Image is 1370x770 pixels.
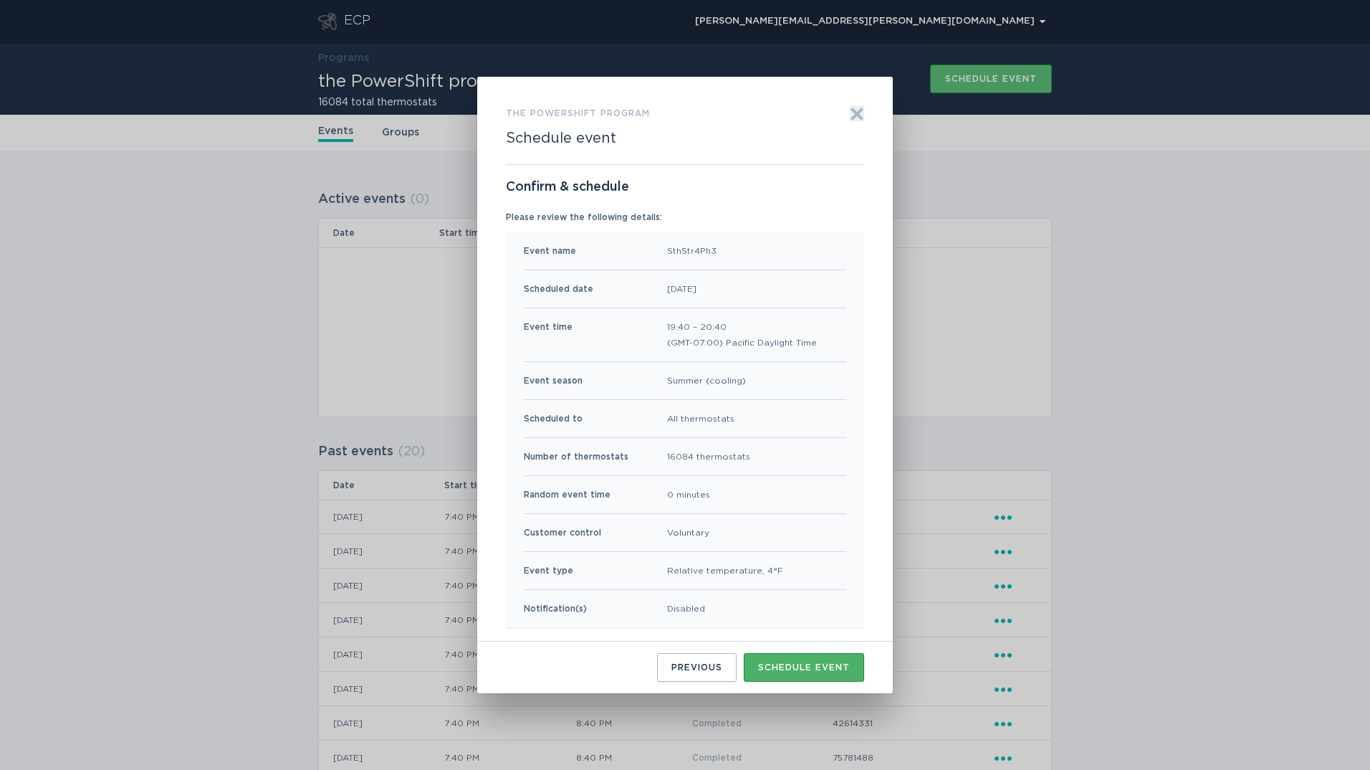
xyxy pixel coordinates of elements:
[667,601,705,617] div: Disabled
[506,105,650,121] h3: the PowerShift program
[477,77,893,693] div: Form to create an event
[667,373,746,389] div: Summer (cooling)
[667,487,710,503] div: 0 minutes
[667,525,709,541] div: Voluntary
[758,663,850,672] div: Schedule event
[667,563,783,579] div: Relative temperature, 4°F
[524,525,601,541] div: Customer control
[524,563,573,579] div: Event type
[506,209,864,225] div: Please review the following details:
[667,335,817,351] span: (GMT-07:00) Pacific Daylight Time
[850,105,864,121] button: Exit
[667,411,734,427] div: All thermostats
[524,281,593,297] div: Scheduled date
[524,319,573,351] div: Event time
[524,243,576,259] div: Event name
[671,663,722,672] div: Previous
[524,487,610,503] div: Random event time
[667,449,750,465] div: 16084 thermostats
[667,243,717,259] div: SthStr4Ph3
[744,653,864,682] button: Schedule event
[667,319,817,335] span: 19:40 – 20:40
[524,449,628,465] div: Number of thermostats
[524,601,587,617] div: Notification(s)
[506,130,616,147] h2: Schedule event
[506,179,864,195] p: Confirm & schedule
[667,281,696,297] div: [DATE]
[524,373,583,389] div: Event season
[657,653,737,682] button: Previous
[524,411,583,427] div: Scheduled to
